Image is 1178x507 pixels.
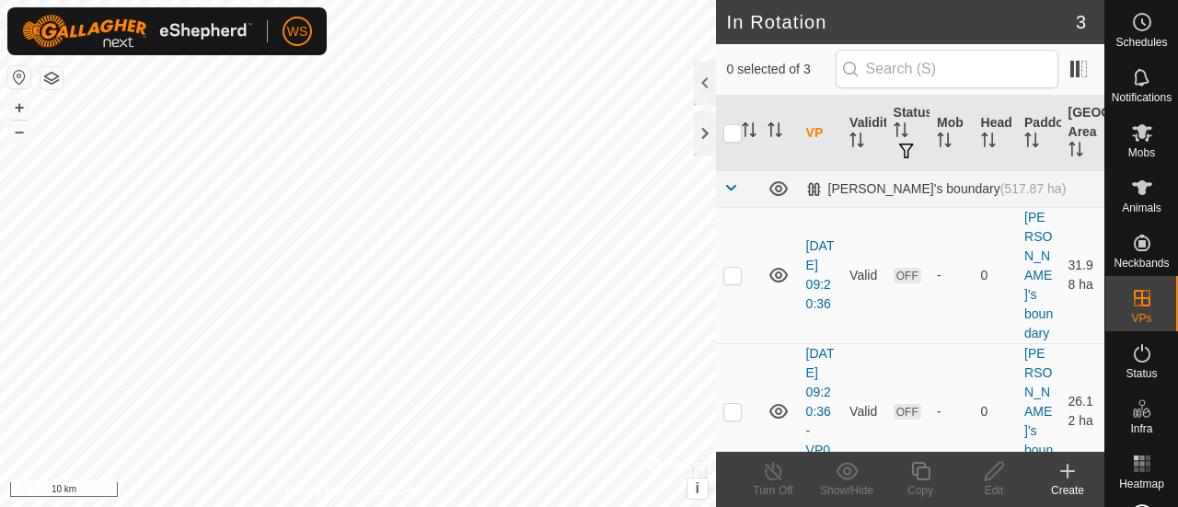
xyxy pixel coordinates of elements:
p-sorticon: Activate to sort [981,135,996,150]
button: Reset Map [8,66,30,88]
div: - [937,402,965,421]
span: 0 selected of 3 [727,60,836,79]
span: OFF [894,268,921,283]
td: 31.98 ha [1061,207,1104,343]
p-sorticon: Activate to sort [894,125,908,140]
div: - [937,266,965,285]
p-sorticon: Activate to sort [1024,135,1039,150]
span: Mobs [1128,147,1155,158]
td: Valid [842,207,885,343]
p-sorticon: Activate to sort [768,125,782,140]
span: i [695,480,699,496]
td: 0 [974,207,1017,343]
h2: In Rotation [727,11,1076,33]
span: 3 [1076,8,1086,36]
a: [PERSON_NAME]'s boundary [1024,210,1053,340]
div: Edit [957,482,1031,499]
th: Paddock [1017,96,1060,171]
p-sorticon: Activate to sort [937,135,952,150]
td: 0 [974,343,1017,479]
a: Privacy Policy [285,483,354,500]
span: VPs [1131,313,1151,324]
span: Infra [1130,423,1152,434]
th: Status [886,96,930,171]
button: – [8,121,30,143]
button: Map Layers [40,67,63,89]
span: Heatmap [1119,478,1164,490]
div: Show/Hide [810,482,883,499]
span: (517.87 ha) [1000,181,1067,196]
span: Animals [1122,202,1161,213]
th: Mob [930,96,973,171]
th: Validity [842,96,885,171]
a: Contact Us [375,483,430,500]
a: [DATE] 09:20:36 [806,238,835,311]
div: Copy [883,482,957,499]
td: 26.12 ha [1061,343,1104,479]
p-sorticon: Activate to sort [849,135,864,150]
span: Neckbands [1114,258,1169,269]
td: Valid [842,343,885,479]
div: Create [1031,482,1104,499]
th: [GEOGRAPHIC_DATA] Area [1061,96,1104,171]
div: Turn Off [736,482,810,499]
button: i [687,478,708,499]
th: VP [799,96,842,171]
div: [PERSON_NAME]'s boundary [806,181,1067,197]
th: Head [974,96,1017,171]
button: + [8,97,30,119]
span: Notifications [1112,92,1172,103]
img: Gallagher Logo [22,15,252,48]
p-sorticon: Activate to sort [742,125,756,140]
span: Status [1126,368,1157,379]
a: [DATE] 09:20:36-VP001 [806,346,835,477]
p-sorticon: Activate to sort [1068,144,1083,159]
span: Schedules [1115,37,1167,48]
span: WS [287,22,308,41]
a: [PERSON_NAME]'s boundary [1024,346,1053,477]
span: OFF [894,404,921,420]
input: Search (S) [836,50,1058,88]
